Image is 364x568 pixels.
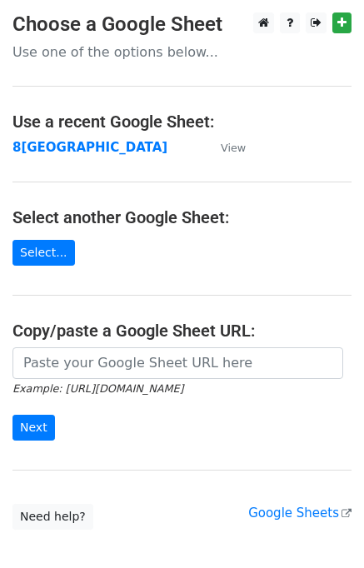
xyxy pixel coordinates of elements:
small: Example: [URL][DOMAIN_NAME] [12,382,183,395]
h4: Copy/paste a Google Sheet URL: [12,321,352,341]
p: Use one of the options below... [12,43,352,61]
a: View [204,140,246,155]
input: Paste your Google Sheet URL here [12,347,343,379]
input: Next [12,415,55,441]
a: Need help? [12,504,93,530]
h3: Choose a Google Sheet [12,12,352,37]
h4: Use a recent Google Sheet: [12,112,352,132]
a: Google Sheets [248,506,352,521]
h4: Select another Google Sheet: [12,207,352,227]
a: Select... [12,240,75,266]
small: View [221,142,246,154]
a: 8[GEOGRAPHIC_DATA] [12,140,167,155]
